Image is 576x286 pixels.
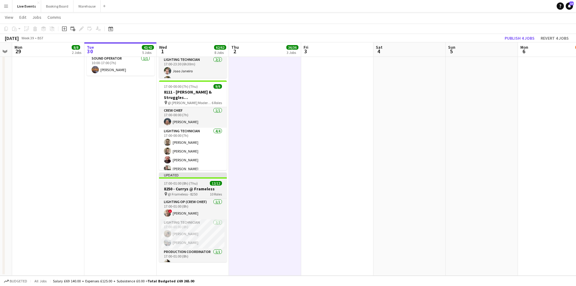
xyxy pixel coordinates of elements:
[566,2,573,10] a: 13
[45,13,63,21] a: Comms
[448,44,455,50] span: Sun
[168,192,197,196] span: @ Frameless - 8250
[230,48,239,55] span: 2
[72,50,81,55] div: 2 Jobs
[148,279,194,283] span: Total Budgeted £69 265.00
[231,44,239,50] span: Thu
[520,44,528,50] span: Mon
[41,0,73,12] button: Booking Board
[10,279,27,283] span: Budgeted
[3,278,28,284] button: Budgeted
[87,44,94,50] span: Tue
[32,15,41,20] span: Jobs
[37,36,44,40] div: BST
[159,107,227,128] app-card-role: Crew Chief1/117:00-00:00 (7h)[PERSON_NAME]
[86,48,94,55] span: 30
[164,84,198,89] span: 17:00-00:00 (7h) (Thu)
[12,0,41,12] button: Live Events
[5,35,19,41] div: [DATE]
[286,45,298,50] span: 36/36
[375,48,382,55] span: 4
[47,15,61,20] span: Comms
[303,48,308,55] span: 3
[376,44,382,50] span: Sat
[159,128,227,175] app-card-role: Lighting Technician4/417:00-00:00 (7h)[PERSON_NAME][PERSON_NAME][PERSON_NAME][PERSON_NAME]
[159,173,227,177] div: Updated
[159,186,227,192] h3: 8250 - Currys @ Frameless
[159,199,227,219] app-card-role: Lighting Op (Crew Chief)1/117:00-01:00 (8h)![PERSON_NAME]
[164,181,198,186] span: 17:00-01:00 (8h) (Thu)
[213,84,222,89] span: 9/9
[5,15,13,20] span: View
[15,44,22,50] span: Mon
[72,45,80,50] span: 8/8
[159,44,167,50] span: Wed
[214,45,226,50] span: 62/62
[30,13,44,21] a: Jobs
[214,50,226,55] div: 8 Jobs
[212,100,222,105] span: 6 Roles
[159,89,227,100] h3: 8111 - [PERSON_NAME] & Struggles ([GEOGRAPHIC_DATA]) Ltd @ [PERSON_NAME][GEOGRAPHIC_DATA]
[87,55,155,76] app-card-role: Sound Operator1/110:00-17:00 (7h)[PERSON_NAME]
[569,2,574,5] span: 13
[519,48,528,55] span: 6
[142,50,154,55] div: 5 Jobs
[158,48,167,55] span: 1
[304,44,308,50] span: Fri
[159,81,227,170] app-job-card: 17:00-00:00 (7h) (Thu)9/98111 - [PERSON_NAME] & Struggles ([GEOGRAPHIC_DATA]) Ltd @ [PERSON_NAME]...
[14,48,22,55] span: 29
[159,248,227,269] app-card-role: Production Coordinator1/117:00-01:00 (8h)[PERSON_NAME]
[287,50,298,55] div: 3 Jobs
[502,34,537,42] button: Publish 4 jobs
[159,219,227,248] app-card-role: Lighting Technician2/217:00-01:00 (8h)[PERSON_NAME][PERSON_NAME]
[53,279,194,283] div: Salary £69 140.00 + Expenses £125.00 + Subsistence £0.00 =
[33,279,48,283] span: All jobs
[20,36,35,40] span: Week 39
[73,0,101,12] button: Warehouse
[159,56,227,86] app-card-role: Lighting Technician2/217:00-23:30 (6h30m)Joao Janeiro[PERSON_NAME]
[168,100,212,105] span: @ [PERSON_NAME] Modern - 8111
[19,15,26,20] span: Edit
[447,48,455,55] span: 5
[142,45,154,50] span: 42/42
[210,181,222,186] span: 12/12
[538,34,571,42] button: Revert 4 jobs
[210,192,222,196] span: 10 Roles
[159,173,227,262] app-job-card: Updated17:00-01:00 (8h) (Thu)12/128250 - Currys @ Frameless @ Frameless - 825010 RolesLighting Op...
[17,13,29,21] a: Edit
[168,209,172,213] span: !
[2,13,16,21] a: View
